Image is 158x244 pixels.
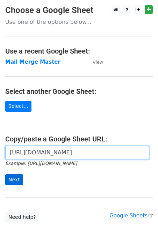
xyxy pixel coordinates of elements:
[5,5,153,15] h3: Choose a Google Sheet
[5,18,153,26] p: Use one of the options below...
[123,210,158,244] iframe: Chat Widget
[5,135,153,143] h4: Copy/paste a Google Sheet URL:
[5,212,39,223] a: Need help?
[5,87,153,96] h4: Select another Google Sheet:
[109,212,153,219] a: Google Sheets
[86,59,103,65] a: View
[5,101,31,112] a: Select...
[5,47,153,55] h4: Use a recent Google Sheet:
[5,161,77,166] small: Example: [URL][DOMAIN_NAME]
[93,60,103,65] small: View
[5,174,23,185] input: Next
[5,59,60,65] a: Mail Merge Master
[5,146,149,159] input: Paste your Google Sheet URL here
